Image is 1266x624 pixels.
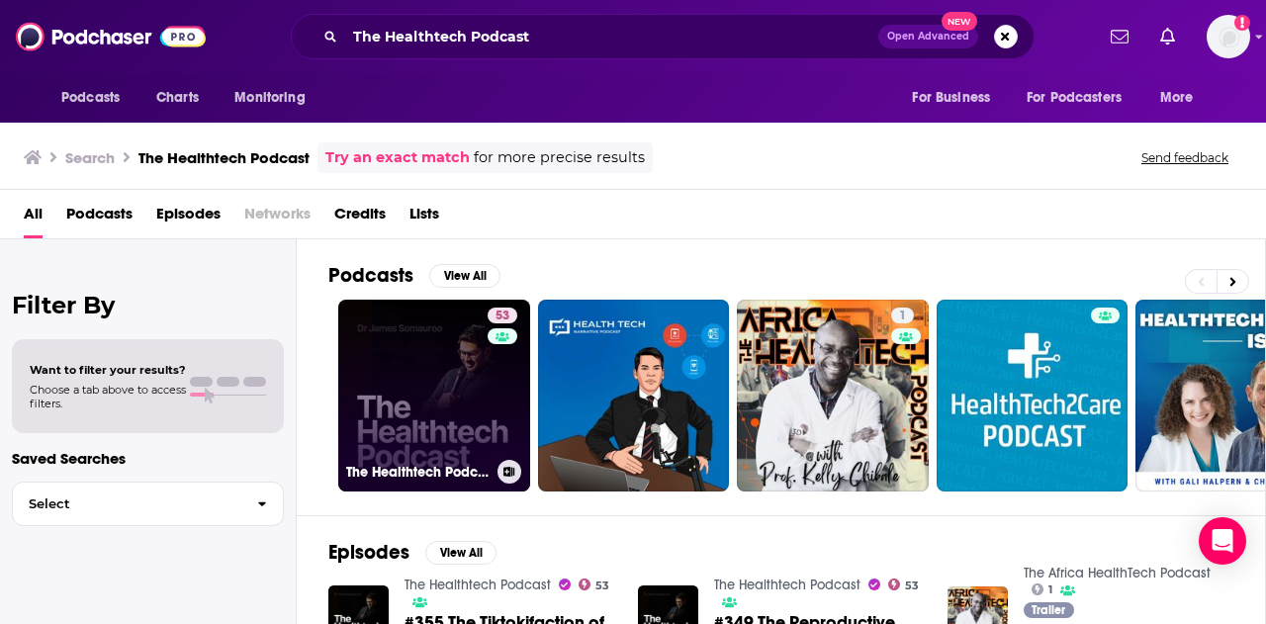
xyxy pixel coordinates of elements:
span: 1 [899,307,906,326]
a: 1 [737,300,929,491]
button: open menu [47,79,145,117]
a: 53 [488,308,517,323]
span: 53 [496,307,509,326]
span: 1 [1048,585,1052,594]
h3: Search [65,148,115,167]
span: For Business [912,84,990,112]
span: Select [13,497,241,510]
span: Choose a tab above to access filters. [30,383,186,410]
button: open menu [1014,79,1150,117]
button: open menu [1146,79,1219,117]
span: Open Advanced [887,32,969,42]
a: The Africa HealthTech Podcast [1024,565,1211,581]
a: 53 [579,579,610,590]
button: Open AdvancedNew [878,25,978,48]
h2: Filter By [12,291,284,319]
svg: Add a profile image [1234,15,1250,31]
button: View All [429,264,500,288]
span: Trailer [1032,604,1065,616]
h3: The Healthtech Podcast [138,148,310,167]
a: Try an exact match [325,146,470,169]
div: Open Intercom Messenger [1199,517,1246,565]
span: 53 [595,581,609,590]
a: Lists [409,198,439,238]
span: For Podcasters [1027,84,1122,112]
a: 1 [1032,583,1053,595]
img: User Profile [1207,15,1250,58]
button: Select [12,482,284,526]
img: Podchaser - Follow, Share and Rate Podcasts [16,18,206,55]
h2: Episodes [328,540,409,565]
a: Episodes [156,198,221,238]
a: PodcastsView All [328,263,500,288]
a: The Healthtech Podcast [714,577,860,593]
a: The Healthtech Podcast [405,577,551,593]
h2: Podcasts [328,263,413,288]
a: Show notifications dropdown [1103,20,1136,53]
input: Search podcasts, credits, & more... [345,21,878,52]
span: for more precise results [474,146,645,169]
a: 1 [891,308,914,323]
span: Networks [244,198,311,238]
button: Show profile menu [1207,15,1250,58]
span: Podcasts [61,84,120,112]
button: open menu [221,79,330,117]
span: New [942,12,977,31]
a: Podcasts [66,198,133,238]
a: Credits [334,198,386,238]
a: EpisodesView All [328,540,497,565]
span: More [1160,84,1194,112]
span: Want to filter your results? [30,363,186,377]
span: Logged in as amandalamPR [1207,15,1250,58]
button: open menu [898,79,1015,117]
p: Saved Searches [12,449,284,468]
a: All [24,198,43,238]
a: 53 [888,579,920,590]
a: 53The Healthtech Podcast [338,300,530,491]
a: Charts [143,79,211,117]
span: 53 [905,581,919,590]
div: Search podcasts, credits, & more... [291,14,1035,59]
button: View All [425,541,497,565]
button: Send feedback [1135,149,1234,166]
h3: The Healthtech Podcast [346,464,490,481]
span: Monitoring [234,84,305,112]
span: Charts [156,84,199,112]
a: Show notifications dropdown [1152,20,1183,53]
